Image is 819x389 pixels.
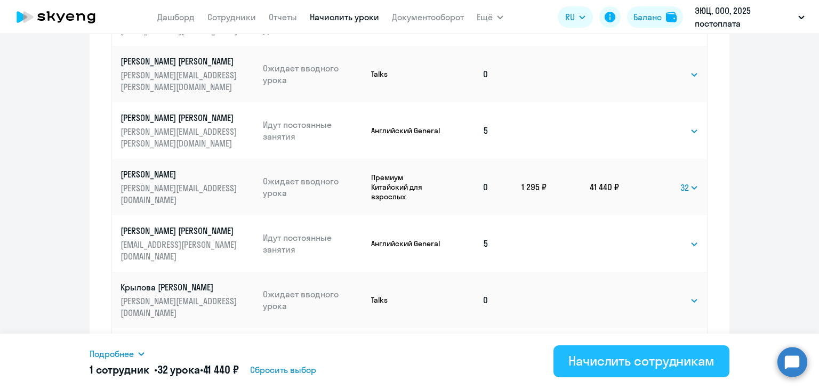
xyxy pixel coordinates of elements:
[371,295,443,305] p: Talks
[121,168,254,206] a: [PERSON_NAME][PERSON_NAME][EMAIL_ADDRESS][DOMAIN_NAME]
[121,112,254,149] a: [PERSON_NAME] [PERSON_NAME][PERSON_NAME][EMAIL_ADDRESS][PERSON_NAME][DOMAIN_NAME]
[371,69,443,79] p: Talks
[627,6,683,28] button: Балансbalance
[443,215,497,272] td: 5
[90,362,238,377] h5: 1 сотрудник • •
[263,232,363,255] p: Идут постоянные занятия
[121,182,240,206] p: [PERSON_NAME][EMAIL_ADDRESS][DOMAIN_NAME]
[477,6,503,28] button: Ещё
[121,69,240,93] p: [PERSON_NAME][EMAIL_ADDRESS][PERSON_NAME][DOMAIN_NAME]
[121,281,254,319] a: Крылова [PERSON_NAME][PERSON_NAME][EMAIL_ADDRESS][DOMAIN_NAME]
[269,12,297,22] a: Отчеты
[263,288,363,312] p: Ожидает вводного урока
[443,328,497,385] td: 2
[90,347,134,360] span: Подробнее
[371,239,443,248] p: Английский General
[695,4,794,30] p: ЭЮЦ, ООО, 2025 постоплата
[121,112,240,124] p: [PERSON_NAME] [PERSON_NAME]
[443,46,497,102] td: 0
[121,126,240,149] p: [PERSON_NAME][EMAIL_ADDRESS][PERSON_NAME][DOMAIN_NAME]
[121,281,240,293] p: Крылова [PERSON_NAME]
[547,159,619,215] td: 41 440 ₽
[310,12,379,22] a: Начислить уроки
[666,12,677,22] img: balance
[203,363,239,376] span: 41 440 ₽
[250,363,316,376] span: Сбросить выбор
[121,295,240,319] p: [PERSON_NAME][EMAIL_ADDRESS][DOMAIN_NAME]
[207,12,256,22] a: Сотрудники
[443,272,497,328] td: 0
[157,363,200,376] span: 32 урока
[263,62,363,86] p: Ожидает вводного урока
[477,11,493,23] span: Ещё
[371,173,443,201] p: Премиум Китайский для взрослых
[263,119,363,142] p: Идут постоянные занятия
[689,4,810,30] button: ЭЮЦ, ООО, 2025 постоплата
[568,352,714,369] div: Начислить сотрудникам
[157,12,195,22] a: Дашборд
[443,102,497,159] td: 5
[392,12,464,22] a: Документооборот
[121,239,240,262] p: [EMAIL_ADDRESS][PERSON_NAME][DOMAIN_NAME]
[121,168,240,180] p: [PERSON_NAME]
[633,11,662,23] div: Баланс
[263,175,363,199] p: Ожидает вводного урока
[565,11,575,23] span: RU
[121,225,240,237] p: [PERSON_NAME] [PERSON_NAME]
[443,159,497,215] td: 0
[371,126,443,135] p: Английский General
[121,55,240,67] p: [PERSON_NAME] [PERSON_NAME]
[497,159,547,215] td: 1 295 ₽
[553,345,729,377] button: Начислить сотрудникам
[121,225,254,262] a: [PERSON_NAME] [PERSON_NAME][EMAIL_ADDRESS][PERSON_NAME][DOMAIN_NAME]
[121,55,254,93] a: [PERSON_NAME] [PERSON_NAME][PERSON_NAME][EMAIL_ADDRESS][PERSON_NAME][DOMAIN_NAME]
[558,6,593,28] button: RU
